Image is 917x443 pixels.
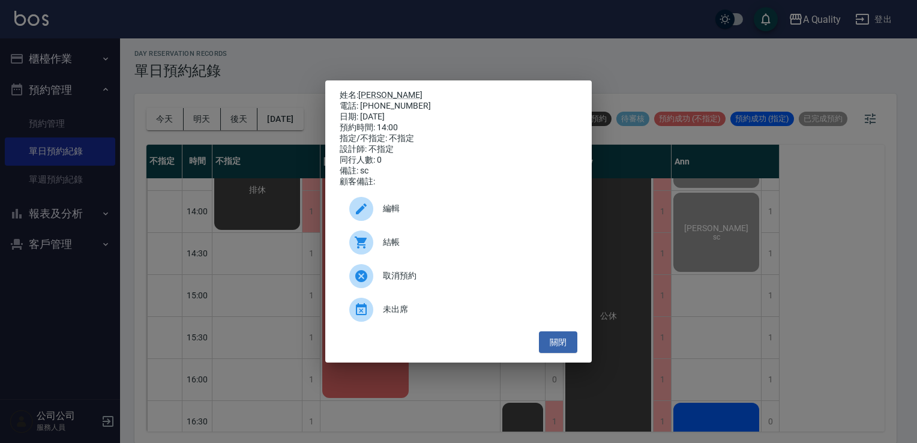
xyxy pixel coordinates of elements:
[383,236,568,249] span: 結帳
[383,270,568,282] span: 取消預約
[340,293,577,327] div: 未出席
[340,112,577,122] div: 日期: [DATE]
[340,101,577,112] div: 電話: [PHONE_NUMBER]
[340,122,577,133] div: 預約時間: 14:00
[340,192,577,226] div: 編輯
[340,90,577,101] p: 姓名:
[340,144,577,155] div: 設計師: 不指定
[340,259,577,293] div: 取消預約
[340,176,577,187] div: 顧客備註:
[383,202,568,215] span: 編輯
[340,226,577,259] a: 結帳
[539,331,577,354] button: 關閉
[358,90,422,100] a: [PERSON_NAME]
[340,166,577,176] div: 備註: sc
[340,155,577,166] div: 同行人數: 0
[383,303,568,316] span: 未出席
[340,133,577,144] div: 指定/不指定: 不指定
